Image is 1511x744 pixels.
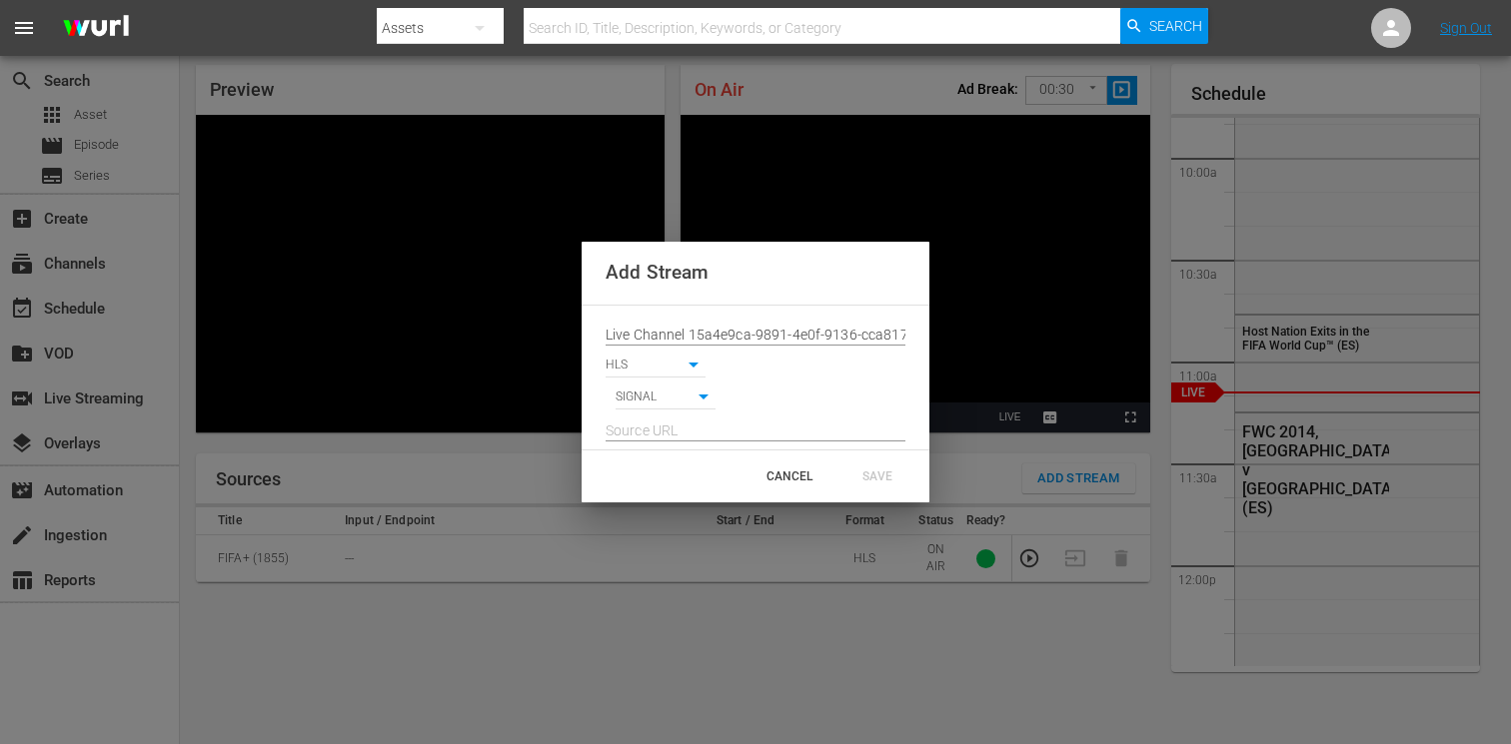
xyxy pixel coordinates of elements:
div: HLS [606,354,706,380]
span: Search [1149,8,1202,44]
span: Add Stream [606,261,709,284]
span: menu [12,16,36,40]
button: CANCEL [746,458,833,494]
input: Source URL [606,416,905,446]
a: Sign Out [1440,20,1492,36]
div: SIGNAL [616,385,716,412]
input: Title [606,321,905,351]
button: SAVE [833,458,921,494]
img: ans4CAIJ8jUAAAAAAAAAAAAAAAAAAAAAAAAgQb4GAAAAAAAAAAAAAAAAAAAAAAAAJMjXAAAAAAAAAAAAAAAAAAAAAAAAgAT5G... [48,5,144,52]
